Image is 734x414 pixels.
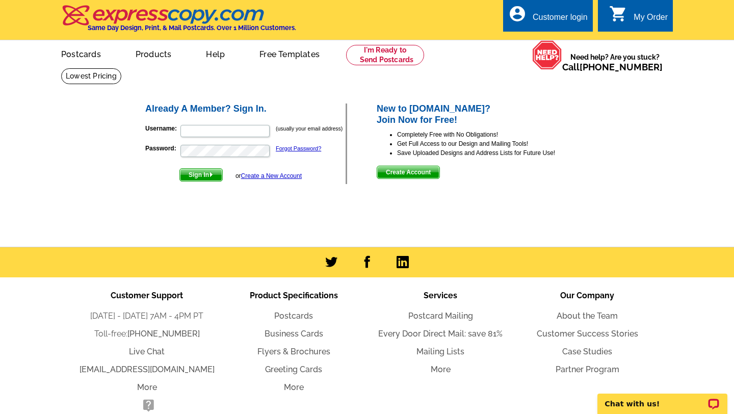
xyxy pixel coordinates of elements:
a: More [137,382,157,392]
small: (usually your email address) [276,125,343,132]
a: Create a New Account [241,172,302,179]
img: button-next-arrow-white.png [209,172,214,177]
li: Get Full Access to our Design and Mailing Tools! [397,139,590,148]
div: My Order [634,13,668,27]
li: Completely Free with No Obligations! [397,130,590,139]
i: shopping_cart [609,5,627,23]
span: Services [424,291,457,300]
li: Save Uploaded Designs and Address Lists for Future Use! [397,148,590,158]
a: Greeting Cards [265,365,322,374]
a: Same Day Design, Print, & Mail Postcards. Over 1 Million Customers. [61,12,296,32]
a: More [284,382,304,392]
button: Sign In [179,168,223,182]
a: [PHONE_NUMBER] [127,329,200,339]
h4: Same Day Design, Print, & Mail Postcards. Over 1 Million Customers. [88,24,296,32]
span: Our Company [560,291,614,300]
a: [PHONE_NUMBER] [580,62,663,72]
span: Customer Support [111,291,183,300]
a: Business Cards [265,329,323,339]
a: About the Team [557,311,618,321]
a: [EMAIL_ADDRESS][DOMAIN_NAME] [80,365,215,374]
a: Customer Success Stories [537,329,638,339]
label: Username: [145,124,179,133]
label: Password: [145,144,179,153]
span: Need help? Are you stuck? [562,52,668,72]
li: Toll-free: [73,328,220,340]
a: Live Chat [129,347,165,356]
span: Sign In [180,169,222,181]
a: Every Door Direct Mail: save 81% [378,329,503,339]
span: Create Account [377,166,439,178]
a: Postcards [45,41,117,65]
a: Help [190,41,241,65]
div: or [235,171,302,180]
a: Flyers & Brochures [257,347,330,356]
a: Free Templates [243,41,336,65]
a: Postcards [274,311,313,321]
a: shopping_cart My Order [609,11,668,24]
a: Postcard Mailing [408,311,473,321]
a: Products [119,41,188,65]
i: account_circle [508,5,527,23]
span: Call [562,62,663,72]
a: account_circle Customer login [508,11,588,24]
a: Case Studies [562,347,612,356]
h2: Already A Member? Sign In. [145,103,346,115]
li: [DATE] - [DATE] 7AM - 4PM PT [73,310,220,322]
h2: New to [DOMAIN_NAME]? Join Now for Free! [377,103,590,125]
span: Product Specifications [250,291,338,300]
div: Customer login [533,13,588,27]
a: Mailing Lists [416,347,464,356]
iframe: LiveChat chat widget [591,382,734,414]
a: More [431,365,451,374]
button: Create Account [377,166,440,179]
img: help [532,40,562,70]
a: Forgot Password? [276,145,321,151]
a: Partner Program [556,365,619,374]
